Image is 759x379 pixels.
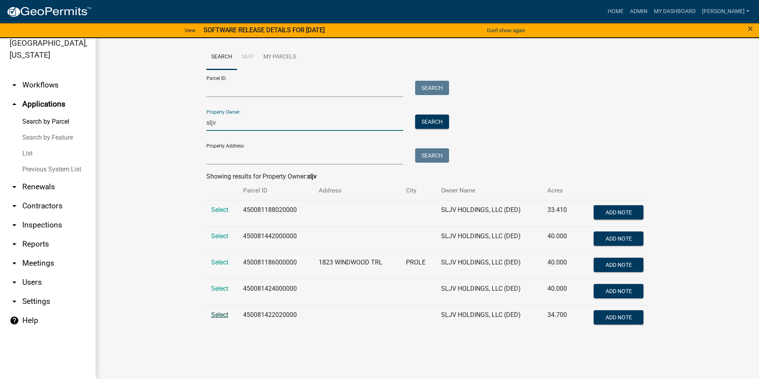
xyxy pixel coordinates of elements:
td: SLJV HOLDINGS, LLC (DED) [436,279,543,305]
i: arrow_drop_down [10,278,19,287]
a: Admin [627,4,651,19]
a: Select [211,258,228,266]
button: Add Note [594,231,643,246]
button: Add Note [594,310,643,325]
td: 40.000 [543,253,577,279]
i: arrow_drop_down [10,220,19,230]
td: 40.000 [543,226,577,253]
td: 34.700 [543,305,577,331]
td: SLJV HOLDINGS, LLC (DED) [436,253,543,279]
button: Search [415,81,449,95]
strong: SOFTWARE RELEASE DETAILS FOR [DATE] [204,26,325,34]
th: City [401,181,436,200]
td: 450081442000000 [238,226,314,253]
a: Search [206,45,237,70]
a: [PERSON_NAME] [699,4,753,19]
a: Select [211,311,228,319]
span: Add Note [606,235,632,241]
div: Showing results for Property Owner: [206,172,649,181]
td: 450081186000000 [238,253,314,279]
strong: sljv [307,173,317,180]
td: 450081188020000 [238,200,314,226]
button: Search [415,148,449,163]
a: My Parcels [259,45,301,70]
th: Acres [543,181,577,200]
td: SLJV HOLDINGS, LLC (DED) [436,305,543,331]
span: Add Note [606,314,632,320]
a: My Dashboard [651,4,699,19]
span: Add Note [606,288,632,294]
a: View [181,24,199,37]
span: Add Note [606,209,632,215]
i: arrow_drop_down [10,258,19,268]
td: 450081424000000 [238,279,314,305]
span: × [748,23,753,34]
a: Home [604,4,627,19]
i: arrow_drop_up [10,99,19,109]
i: help [10,316,19,325]
i: arrow_drop_down [10,239,19,249]
td: 450081422020000 [238,305,314,331]
button: Add Note [594,205,643,220]
th: Parcel ID [238,181,314,200]
td: 1823 WINDWOOD TRL [314,253,402,279]
td: SLJV HOLDINGS, LLC (DED) [436,226,543,253]
a: Select [211,232,228,240]
td: SLJV HOLDINGS, LLC (DED) [436,200,543,226]
button: Add Note [594,258,643,272]
th: Owner Name [436,181,543,200]
button: Add Note [594,284,643,298]
td: 40.000 [543,279,577,305]
td: 33.410 [543,200,577,226]
i: arrow_drop_down [10,80,19,90]
td: PROLE [401,253,436,279]
th: Address [314,181,402,200]
i: arrow_drop_down [10,201,19,211]
span: Add Note [606,261,632,268]
a: Select [211,285,228,292]
a: Select [211,206,228,214]
button: Search [415,115,449,129]
i: arrow_drop_down [10,182,19,192]
button: Close [748,24,753,33]
i: arrow_drop_down [10,297,19,306]
button: Don't show again [484,24,528,37]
